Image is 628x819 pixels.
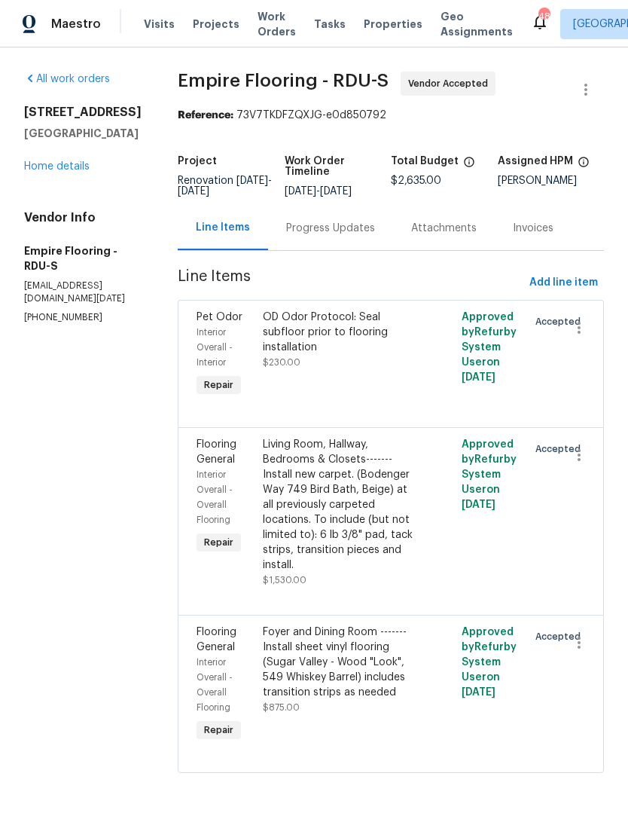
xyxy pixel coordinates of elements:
h5: [GEOGRAPHIC_DATA] [24,126,142,141]
span: Properties [364,17,422,32]
span: Interior Overall - Overall Flooring [197,470,233,524]
span: Repair [198,535,239,550]
p: [EMAIL_ADDRESS][DOMAIN_NAME][DATE] [24,280,142,305]
h2: [STREET_ADDRESS] [24,105,142,120]
span: Flooring General [197,627,236,652]
a: All work orders [24,74,110,84]
a: Home details [24,161,90,172]
span: Accepted [535,314,587,329]
span: [DATE] [178,186,209,197]
span: Vendor Accepted [408,76,494,91]
span: $875.00 [263,703,300,712]
span: Line Items [178,269,523,297]
h5: Assigned HPM [498,156,573,167]
span: - [178,176,272,197]
div: Attachments [411,221,477,236]
span: Repair [198,723,239,738]
span: Projects [193,17,239,32]
span: Approved by Refurby System User on [462,312,517,383]
span: Empire Flooring - RDU-S [178,72,389,90]
span: - [285,186,352,197]
span: Flooring General [197,439,236,465]
div: [PERSON_NAME] [498,176,605,186]
span: Accepted [535,629,587,644]
span: $230.00 [263,358,300,367]
b: Reference: [178,110,233,121]
div: Foyer and Dining Room ------- Install sheet vinyl flooring (Sugar Valley - Wood "Look", 549 Whisk... [263,625,419,700]
span: Work Orders [258,9,296,39]
h5: Project [178,156,217,167]
h4: Vendor Info [24,210,142,225]
div: Living Room, Hallway, Bedrooms & Closets------- Install new carpet. (Bodenger Way 749 Bird Bath, ... [263,437,419,573]
span: Pet Odor [197,312,242,322]
span: [DATE] [236,176,268,186]
div: 73V7TKDFZQXJG-e0d850792 [178,108,604,123]
span: $2,635.00 [391,176,441,186]
span: The total cost of line items that have been proposed by Opendoor. This sum includes line items th... [463,156,475,176]
p: [PHONE_NUMBER] [24,311,142,324]
span: The hpm assigned to this work order. [578,156,590,176]
h5: Work Order Timeline [285,156,392,177]
span: Accepted [535,442,587,457]
div: Invoices [513,221,553,236]
span: $1,530.00 [263,576,306,585]
h5: Total Budget [391,156,459,167]
span: [DATE] [462,500,495,510]
button: Add line item [523,269,604,297]
span: Add line item [529,274,598,292]
span: Geo Assignments [441,9,513,39]
span: Maestro [51,17,101,32]
span: Approved by Refurby System User on [462,627,517,698]
span: Repair [198,377,239,393]
span: [DATE] [285,186,316,197]
h5: Empire Flooring - RDU-S [24,243,142,274]
span: [DATE] [462,687,495,698]
span: [DATE] [462,372,495,383]
span: Visits [144,17,175,32]
div: Progress Updates [286,221,375,236]
span: Interior Overall - Interior [197,328,233,367]
div: 48 [538,9,549,24]
span: Renovation [178,176,272,197]
div: OD Odor Protocol: Seal subfloor prior to flooring installation [263,310,419,355]
span: [DATE] [320,186,352,197]
span: Interior Overall - Overall Flooring [197,658,233,712]
span: Approved by Refurby System User on [462,439,517,510]
div: Line Items [196,220,250,235]
span: Tasks [314,19,346,29]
